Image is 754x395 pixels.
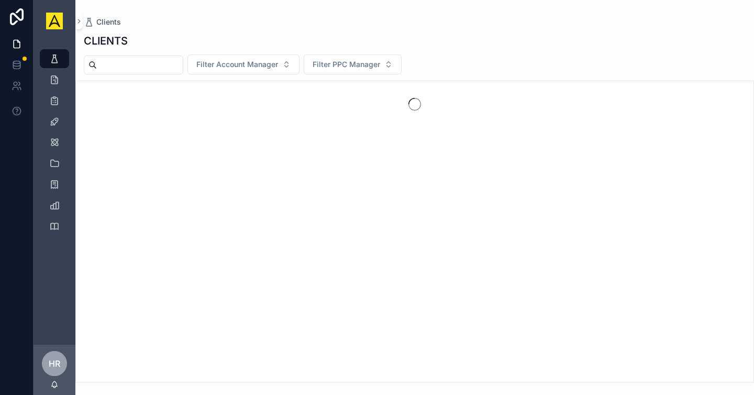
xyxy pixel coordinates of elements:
img: App logo [46,13,63,29]
div: scrollable content [34,42,75,249]
span: Filter PPC Manager [313,59,380,70]
span: HR [49,357,60,370]
span: Clients [96,17,121,27]
span: Filter Account Manager [196,59,278,70]
button: Select Button [187,54,300,74]
a: Clients [84,17,121,27]
h1: CLIENTS [84,34,128,48]
button: Select Button [304,54,402,74]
